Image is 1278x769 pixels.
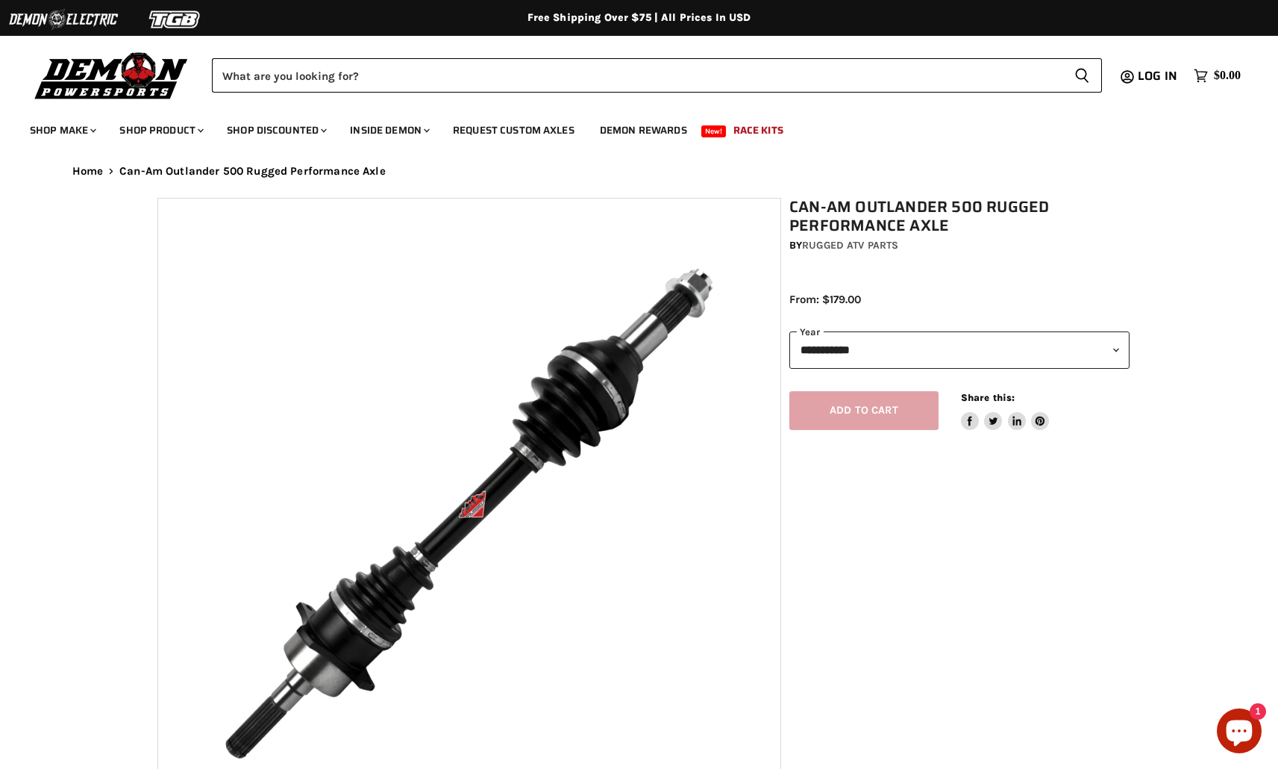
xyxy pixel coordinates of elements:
[1138,66,1177,85] span: Log in
[19,109,1237,146] ul: Main menu
[30,49,193,102] img: Demon Powersports
[7,5,119,34] img: Demon Electric Logo 2
[589,115,698,146] a: Demon Rewards
[961,392,1015,403] span: Share this:
[1062,58,1102,93] button: Search
[216,115,336,146] a: Shop Discounted
[43,11,1236,25] div: Free Shipping Over $75 | All Prices In USD
[1186,65,1248,87] a: $0.00
[789,198,1130,235] h1: Can-Am Outlander 500 Rugged Performance Axle
[1214,69,1241,83] span: $0.00
[1131,69,1186,83] a: Log in
[789,331,1130,368] select: year
[119,5,231,34] img: TGB Logo 2
[19,115,105,146] a: Shop Make
[701,125,727,137] span: New!
[789,237,1130,254] div: by
[802,239,898,252] a: Rugged ATV Parts
[339,115,439,146] a: Inside Demon
[212,58,1062,93] input: Search
[119,165,386,178] span: Can-Am Outlander 500 Rugged Performance Axle
[1212,709,1266,757] inbox-online-store-chat: Shopify online store chat
[108,115,213,146] a: Shop Product
[789,293,861,306] span: From: $179.00
[961,391,1050,431] aside: Share this:
[442,115,586,146] a: Request Custom Axles
[72,165,104,178] a: Home
[43,165,1236,178] nav: Breadcrumbs
[212,58,1102,93] form: Product
[722,115,795,146] a: Race Kits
